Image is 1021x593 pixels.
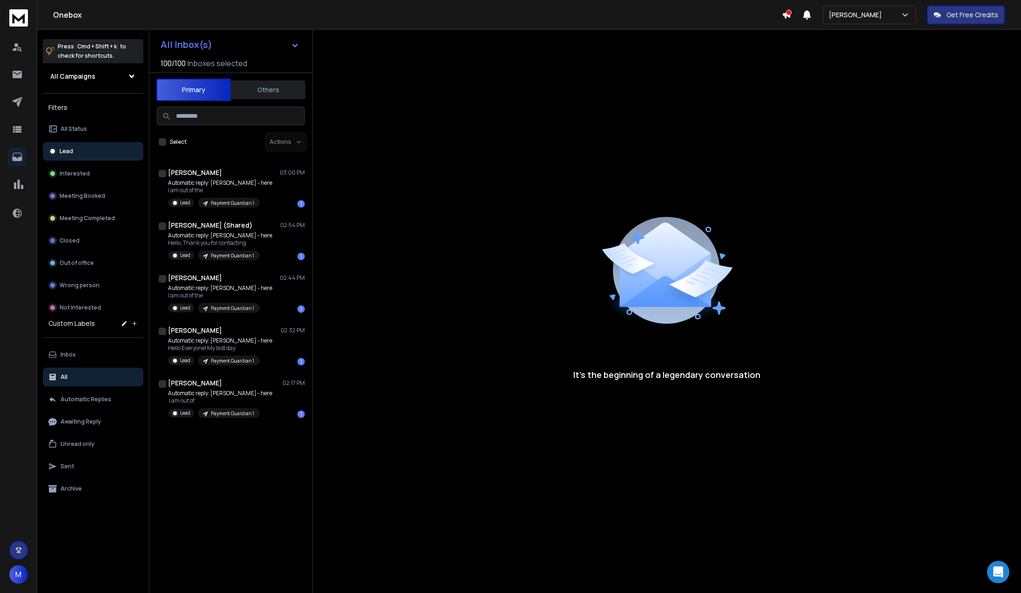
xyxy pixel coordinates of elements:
[231,80,305,100] button: Others
[156,79,231,101] button: Primary
[168,397,272,404] p: I am out of
[168,344,272,352] p: Hello Everyone! My last day
[9,565,28,584] button: M
[180,199,190,206] p: Lead
[43,412,143,431] button: Awaiting Reply
[60,351,76,358] p: Inbox
[180,304,190,311] p: Lead
[43,231,143,250] button: Closed
[168,239,272,247] p: Hello, Thank you for contacting
[927,6,1005,24] button: Get Free Credits
[43,479,143,498] button: Archive
[58,42,126,61] p: Press to check for shortcuts.
[43,67,143,86] button: All Campaigns
[43,390,143,409] button: Automatic Replies
[180,410,190,417] p: Lead
[60,125,87,133] p: All Status
[947,10,998,20] p: Get Free Credits
[168,326,222,335] h1: [PERSON_NAME]
[188,58,247,69] h3: Inboxes selected
[43,101,143,114] h3: Filters
[180,252,190,259] p: Lead
[168,168,222,177] h1: [PERSON_NAME]
[168,221,253,230] h1: [PERSON_NAME] (Shared)
[168,284,272,292] p: Automatic reply: [PERSON_NAME] - here
[573,368,760,381] p: It’s the beginning of a legendary conversation
[43,142,143,161] button: Lead
[60,440,94,448] p: Unread only
[43,187,143,205] button: Meeting Booked
[180,357,190,364] p: Lead
[60,304,101,311] p: Not Interested
[43,298,143,317] button: Not Interested
[168,390,272,397] p: Automatic reply: [PERSON_NAME] - here
[297,305,305,313] div: 1
[211,410,254,417] p: Payment Guardian 1
[43,164,143,183] button: Interested
[60,396,111,403] p: Automatic Replies
[43,345,143,364] button: Inbox
[43,435,143,453] button: Unread only
[829,10,886,20] p: [PERSON_NAME]
[168,232,272,239] p: Automatic reply: [PERSON_NAME] - here
[297,200,305,208] div: 1
[60,192,105,200] p: Meeting Booked
[60,148,73,155] p: Lead
[168,273,222,283] h1: [PERSON_NAME]
[211,305,254,312] p: Payment Guardian 1
[43,120,143,138] button: All Status
[297,358,305,365] div: 1
[168,337,272,344] p: Automatic reply: [PERSON_NAME] - here
[76,41,118,52] span: Cmd + Shift + k
[297,411,305,418] div: 1
[53,9,782,20] h1: Onebox
[60,282,100,289] p: Wrong person
[43,276,143,295] button: Wrong person
[987,561,1009,583] div: Open Intercom Messenger
[211,200,254,207] p: Payment Guardian 1
[43,209,143,228] button: Meeting Completed
[280,222,305,229] p: 02:54 PM
[48,319,95,328] h3: Custom Labels
[282,379,305,387] p: 02:17 PM
[280,274,305,282] p: 02:44 PM
[9,9,28,27] img: logo
[60,418,101,425] p: Awaiting Reply
[280,169,305,176] p: 03:00 PM
[161,40,212,49] h1: All Inbox(s)
[43,457,143,476] button: Sent
[43,254,143,272] button: Out of office
[60,463,74,470] p: Sent
[60,373,67,381] p: All
[60,237,80,244] p: Closed
[297,253,305,260] div: 1
[168,292,272,299] p: I am out of the
[168,378,222,388] h1: [PERSON_NAME]
[211,357,254,364] p: Payment Guardian 1
[60,485,82,492] p: Archive
[50,72,95,81] h1: All Campaigns
[168,179,272,187] p: Automatic reply: [PERSON_NAME] - here
[153,35,307,54] button: All Inbox(s)
[43,368,143,386] button: All
[170,138,187,146] label: Select
[211,252,254,259] p: Payment Guardian 1
[161,58,186,69] span: 100 / 100
[168,187,272,194] p: I am out of the
[281,327,305,334] p: 02:32 PM
[60,170,90,177] p: Interested
[60,215,115,222] p: Meeting Completed
[60,259,94,267] p: Out of office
